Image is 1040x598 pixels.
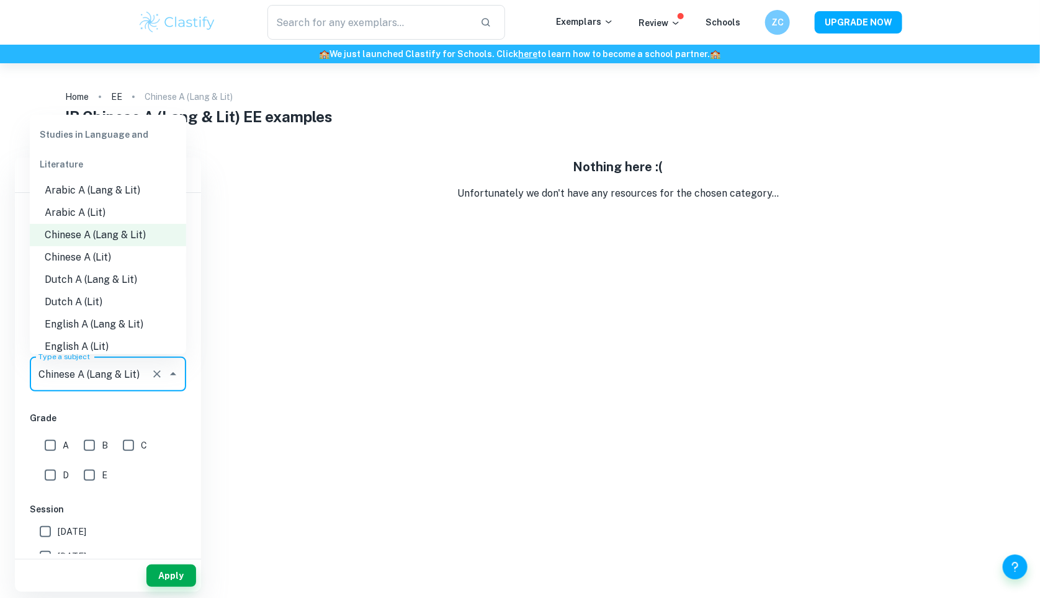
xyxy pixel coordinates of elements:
img: Clastify logo [138,10,217,35]
button: ZC [765,10,790,35]
input: Search for any exemplars... [267,5,470,40]
button: Help and Feedback [1003,555,1028,579]
p: Chinese A (Lang & Lit) [145,90,233,104]
li: Chinese A (Lang & Lit) [30,224,186,246]
span: [DATE] [58,550,86,563]
span: 🏫 [711,49,721,59]
div: Studies in Language and Literature [30,120,186,179]
h6: Filter exemplars [15,158,201,192]
h6: Session [30,502,186,516]
li: Dutch A (Lang & Lit) [30,269,186,291]
h1: IB Chinese A (Lang & Lit) EE examples [65,105,974,128]
span: [DATE] [58,525,86,538]
li: Dutch A (Lit) [30,291,186,313]
a: here [519,49,538,59]
p: Review [639,16,681,30]
span: B [102,439,108,452]
span: C [141,439,147,452]
p: Unfortunately we don't have any resources for the chosen category... [211,186,1025,201]
button: Close [164,365,182,383]
button: UPGRADE NOW [815,11,902,33]
h6: We just launched Clastify for Schools. Click to learn how to become a school partner. [2,47,1038,61]
span: D [63,468,69,482]
li: Arabic A (Lang & Lit) [30,179,186,202]
span: A [63,439,69,452]
li: English A (Lit) [30,336,186,358]
li: Chinese A (Lit) [30,246,186,269]
a: Home [65,88,89,105]
h5: Nothing here :( [211,158,1025,176]
span: E [102,468,107,482]
h6: ZC [771,16,785,29]
a: EE [111,88,122,105]
li: Arabic A (Lit) [30,202,186,224]
label: Type a subject [38,351,90,362]
button: Apply [146,565,196,587]
button: Clear [148,365,166,383]
li: English A (Lang & Lit) [30,313,186,336]
span: 🏫 [320,49,330,59]
h6: Grade [30,411,186,425]
p: Exemplars [556,15,614,29]
a: Schools [706,17,740,27]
